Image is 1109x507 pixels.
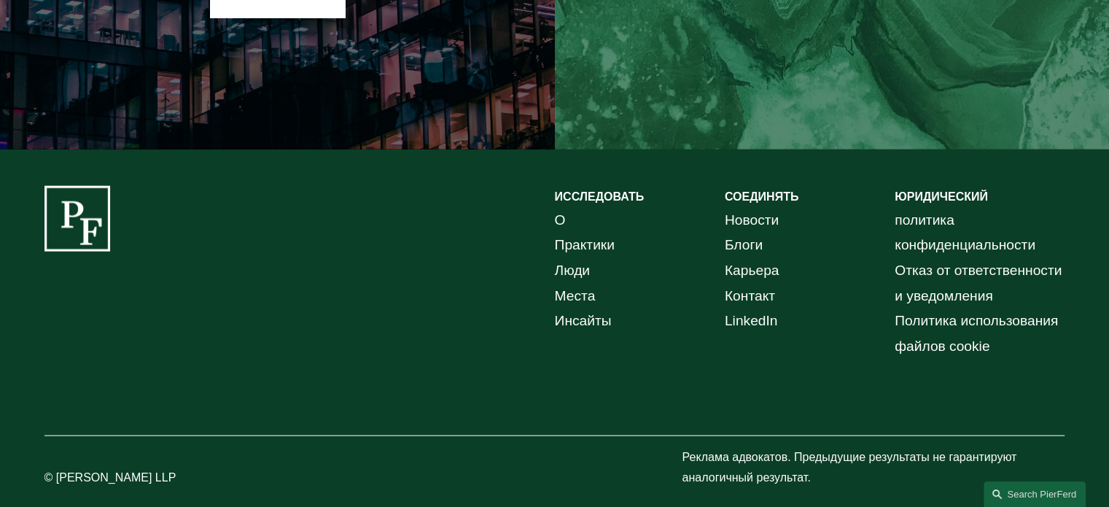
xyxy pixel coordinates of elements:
[895,309,1065,359] a: Политика использования файлов cookie
[895,258,1065,309] a: Отказ от ответственности и уведомления
[725,263,779,278] font: Карьера
[725,212,779,228] font: Новости
[725,233,763,258] a: Блоги
[682,451,1019,484] font: Реклама адвокатов. Предыдущие результаты не гарантируют аналогичный результат.
[725,237,763,252] font: Блоги
[555,313,612,328] font: Инсайты
[555,288,596,303] font: Места
[725,309,778,334] a: LinkedIn
[555,258,590,284] a: Люди
[895,190,988,203] font: ЮРИДИЧЕСКИЙ
[555,237,615,252] font: Практики
[895,212,1035,253] font: политика конфиденциальности
[725,284,775,309] a: Контакт
[555,284,596,309] a: Места
[555,208,566,233] a: О
[725,190,799,203] font: СОЕДИНЯТЬ
[555,233,615,258] a: Практики
[44,471,176,484] font: © [PERSON_NAME] LLP
[895,208,1065,258] a: политика конфиденциальности
[725,313,778,328] font: LinkedIn
[725,258,779,284] a: Карьера
[555,190,645,203] font: ИССЛЕДОВАТЬ
[895,263,1062,303] font: Отказ от ответственности и уведомления
[555,212,566,228] font: О
[725,208,779,233] a: Новости
[555,263,590,278] font: Люди
[725,288,775,303] font: Контакт
[895,313,1058,354] font: Политика использования файлов cookie
[555,309,612,334] a: Инсайты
